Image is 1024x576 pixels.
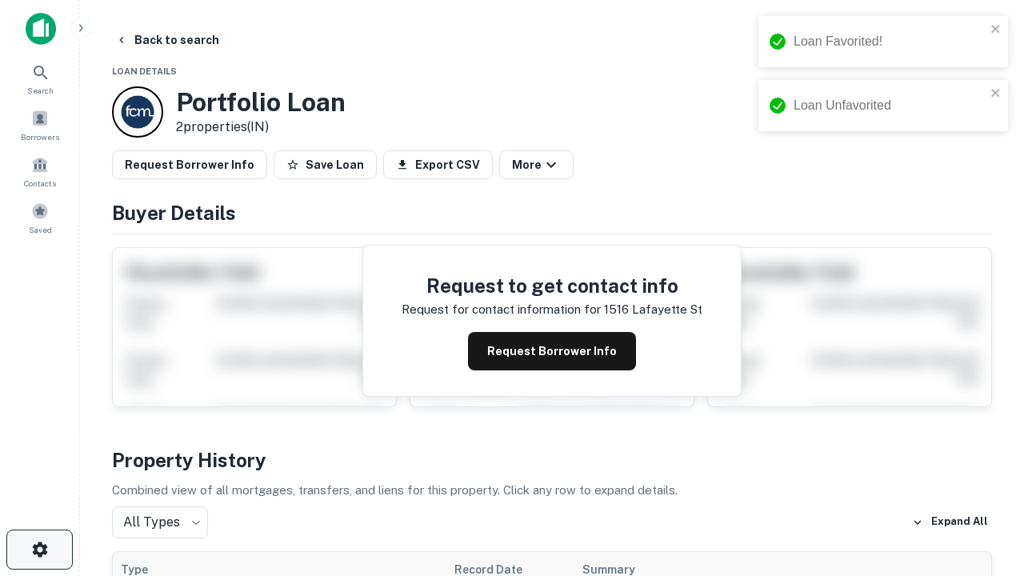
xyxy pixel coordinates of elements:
button: Request Borrower Info [112,150,267,179]
img: capitalize-icon.png [26,13,56,45]
button: Request Borrower Info [468,332,636,370]
button: Expand All [908,510,992,534]
p: Combined view of all mortgages, transfers, and liens for this property. Click any row to expand d... [112,481,992,500]
p: 1516 lafayette st [604,300,702,319]
div: Loan Unfavorited [794,96,986,115]
p: 2 properties (IN) [176,118,346,137]
span: Search [27,84,54,97]
span: Loan Details [112,66,177,76]
button: close [990,22,1002,38]
button: Save Loan [274,150,377,179]
h4: Request to get contact info [402,271,702,300]
div: Loan Favorited! [794,32,986,51]
button: close [990,86,1002,102]
div: All Types [112,506,208,538]
button: Export CSV [383,150,493,179]
a: Saved [5,196,75,239]
span: Borrowers [21,130,59,143]
span: Contacts [24,177,56,190]
a: Search [5,57,75,100]
button: More [499,150,574,179]
a: Contacts [5,150,75,193]
h4: Buyer Details [112,198,992,227]
h4: Property History [112,446,992,474]
h3: Portfolio Loan [176,87,346,118]
p: Request for contact information for [402,300,601,319]
button: Back to search [109,26,226,54]
a: Borrowers [5,103,75,146]
iframe: Chat Widget [944,397,1024,474]
span: Saved [29,223,52,236]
